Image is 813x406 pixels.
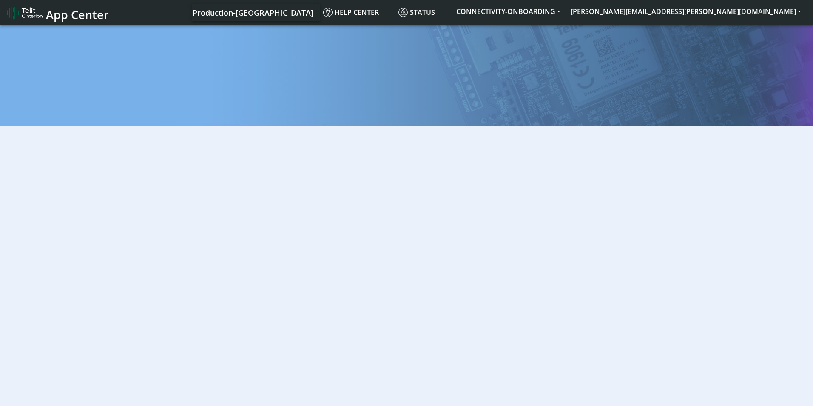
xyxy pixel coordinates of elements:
img: logo-telit-cinterion-gw-new.png [7,6,43,20]
button: [PERSON_NAME][EMAIL_ADDRESS][PERSON_NAME][DOMAIN_NAME] [566,4,806,19]
a: App Center [7,3,108,22]
a: Your current platform instance [192,4,313,21]
img: status.svg [398,8,408,17]
span: Help center [323,8,379,17]
span: App Center [46,7,109,23]
span: Status [398,8,435,17]
img: knowledge.svg [323,8,333,17]
a: Status [395,4,451,21]
a: Help center [320,4,395,21]
span: Production-[GEOGRAPHIC_DATA] [193,8,313,18]
button: CONNECTIVITY-ONBOARDING [451,4,566,19]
